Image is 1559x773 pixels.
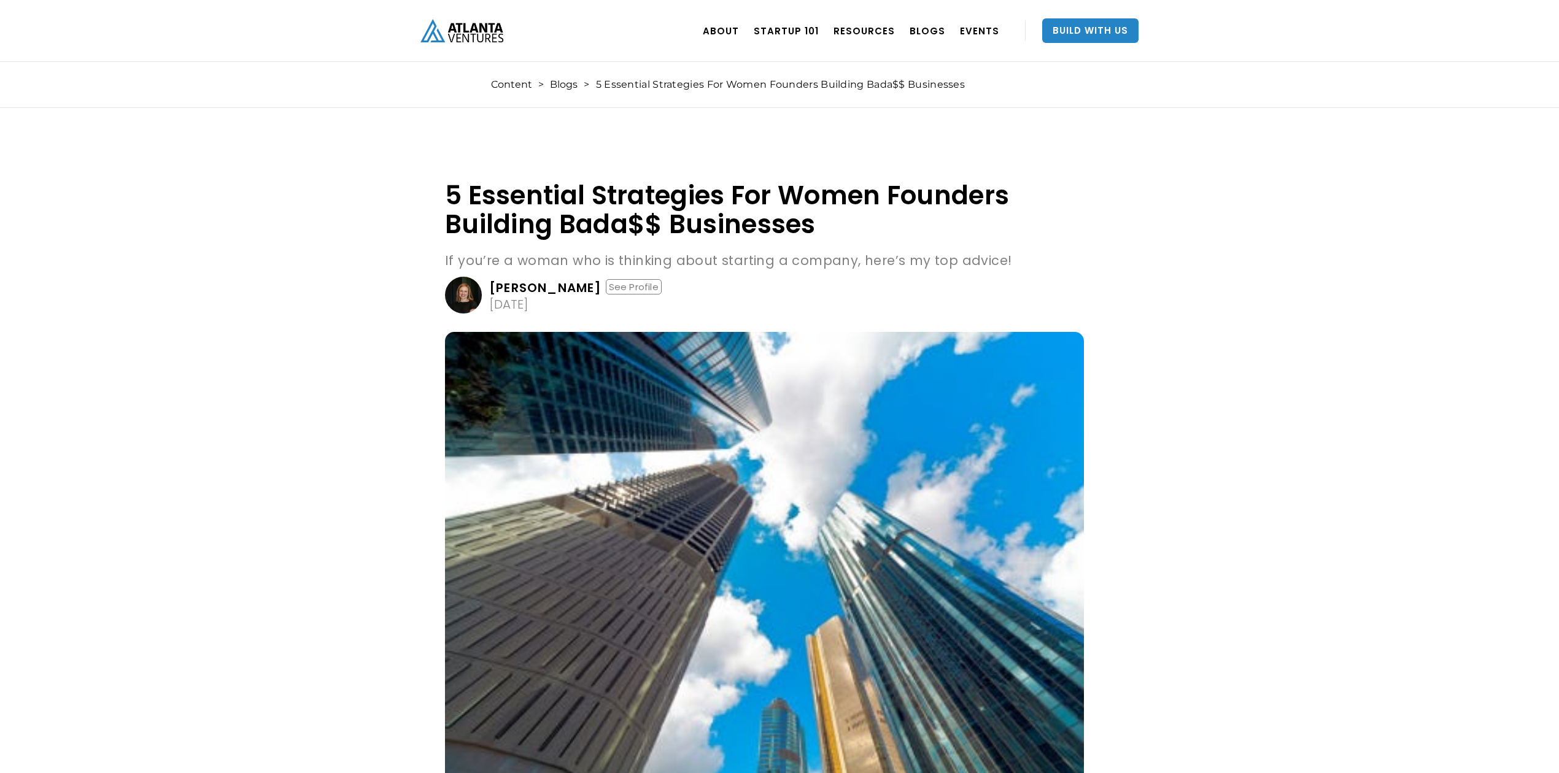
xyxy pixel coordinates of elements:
a: Startup 101 [754,13,819,48]
div: > [584,79,589,91]
a: Blogs [550,79,578,91]
h1: 5 Essential Strategies For Women Founders Building Bada$$ Businesses [445,181,1084,239]
a: ABOUT [703,13,739,48]
div: 5 Essential Strategies For Women Founders Building Bada$$ Businesses [596,79,965,91]
a: BLOGS [910,13,945,48]
div: [PERSON_NAME] [489,282,602,294]
a: Build With Us [1042,18,1139,43]
a: Content [491,79,532,91]
div: [DATE] [489,298,528,310]
a: [PERSON_NAME]See Profile[DATE] [445,277,1084,313]
a: RESOURCES [834,13,895,48]
a: EVENTS [960,13,999,48]
div: > [538,79,544,91]
div: See Profile [606,279,662,294]
p: If you’re a woman who is thinking about starting a company, here’s my top advice! [445,251,1084,271]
